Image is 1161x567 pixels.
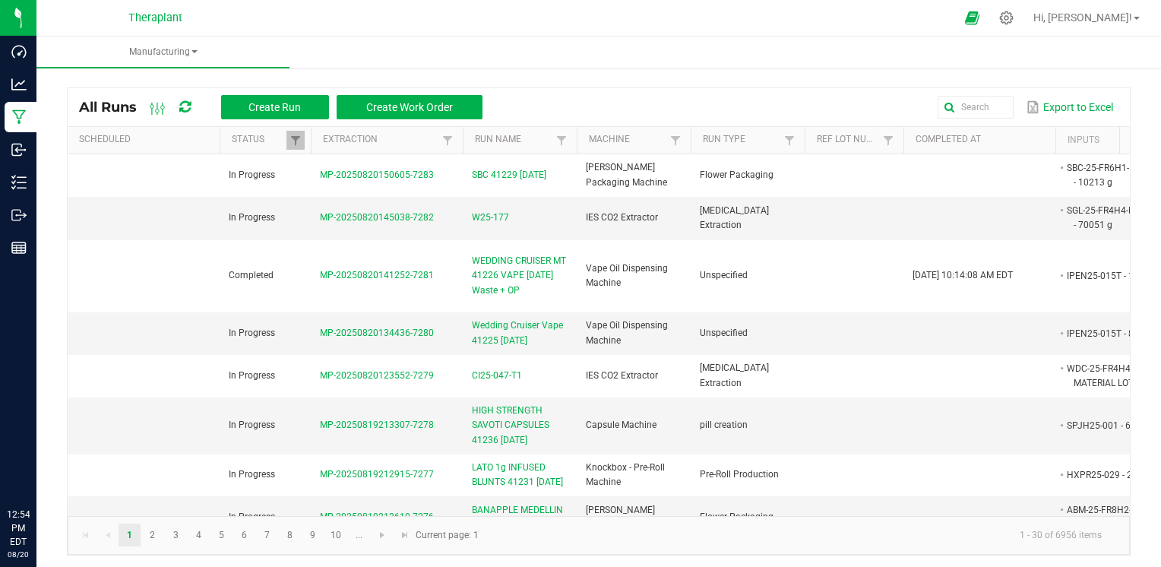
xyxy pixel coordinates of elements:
[472,503,568,532] span: BANAPPLE MEDELLIN 41237 [DATE]
[232,134,286,146] a: StatusSortable
[700,512,773,522] span: Flower Packaging
[320,212,434,223] span: MP-20250820145038-7282
[36,36,289,68] a: Manufacturing
[221,95,329,119] button: Create Run
[45,443,63,461] iframe: Resource center unread badge
[1033,11,1132,24] span: Hi, [PERSON_NAME]!
[475,134,552,146] a: Run NameSortable
[817,134,878,146] a: Ref Lot NumberSortable
[586,320,668,345] span: Vape Oil Dispensing Machine
[256,524,278,546] a: Page 7
[472,211,509,225] span: W25-177
[119,524,141,546] a: Page 1
[586,370,658,381] span: IES CO2 Extractor
[233,524,255,546] a: Page 6
[472,404,568,448] span: HIGH STRENGTH SAVOTI CAPSULES 41236 [DATE]
[399,529,411,541] span: Go to the last page
[916,134,1049,146] a: Completed AtSortable
[586,462,665,487] span: Knockbox - Pre-Roll Machine
[1023,94,1117,120] button: Export to Excel
[36,46,289,59] span: Manufacturing
[700,420,748,430] span: pill creation
[248,101,301,113] span: Create Run
[320,420,434,430] span: MP-20250819213307-7278
[586,263,668,288] span: Vape Oil Dispensing Machine
[128,11,182,24] span: Theraplant
[472,168,546,182] span: SBC 41229 [DATE]
[320,469,434,480] span: MP-20250819212915-7277
[11,142,27,157] inline-svg: Inbound
[7,508,30,549] p: 12:54 PM EDT
[997,11,1016,25] div: Manage settings
[700,205,769,230] span: [MEDICAL_DATA] Extraction
[68,516,1130,555] kendo-pager: Current page: 1
[79,94,494,120] div: All Runs
[438,131,457,150] a: Filter
[955,3,989,33] span: Open Ecommerce Menu
[700,363,769,388] span: [MEDICAL_DATA] Extraction
[7,549,30,560] p: 08/20
[879,131,897,150] a: Filter
[323,134,438,146] a: ExtractionSortable
[938,96,1014,119] input: Search
[666,131,685,150] a: Filter
[302,524,324,546] a: Page 9
[472,461,568,489] span: LATO 1g INFUSED BLUNTS 41231 [DATE]
[279,524,301,546] a: Page 8
[141,524,163,546] a: Page 2
[586,420,656,430] span: Capsule Machine
[586,505,667,530] span: [PERSON_NAME] Packaging Machine
[229,212,275,223] span: In Progress
[320,512,434,522] span: MP-20250819212610-7276
[11,240,27,255] inline-svg: Reports
[210,524,233,546] a: Page 5
[79,134,214,146] a: ScheduledSortable
[700,469,779,480] span: Pre-Roll Production
[700,169,773,180] span: Flower Packaging
[11,175,27,190] inline-svg: Inventory
[472,254,568,298] span: WEDDING CRUISER MT 41226 VAPE [DATE] Waste + OP
[229,469,275,480] span: In Progress
[472,369,522,383] span: CI25-047-T1
[372,524,394,546] a: Go to the next page
[589,134,666,146] a: MachineSortable
[320,270,434,280] span: MP-20250820141252-7281
[366,101,453,113] span: Create Work Order
[488,523,1114,548] kendo-pager-info: 1 - 30 of 6956 items
[320,169,434,180] span: MP-20250820150605-7283
[229,512,275,522] span: In Progress
[286,131,305,150] a: Filter
[586,212,658,223] span: IES CO2 Extractor
[229,370,275,381] span: In Progress
[11,77,27,92] inline-svg: Analytics
[165,524,187,546] a: Page 3
[780,131,799,150] a: Filter
[188,524,210,546] a: Page 4
[11,109,27,125] inline-svg: Manufacturing
[320,328,434,338] span: MP-20250820134436-7280
[320,370,434,381] span: MP-20250820123552-7279
[325,524,347,546] a: Page 10
[472,318,568,347] span: Wedding Cruiser Vape 41225 [DATE]
[703,134,780,146] a: Run TypeSortable
[229,420,275,430] span: In Progress
[586,162,667,187] span: [PERSON_NAME] Packaging Machine
[700,328,748,338] span: Unspecified
[11,207,27,223] inline-svg: Outbound
[229,169,275,180] span: In Progress
[348,524,370,546] a: Page 11
[913,270,1013,280] span: [DATE] 10:14:08 AM EDT
[15,445,61,491] iframe: Resource center
[229,328,275,338] span: In Progress
[337,95,482,119] button: Create Work Order
[229,270,274,280] span: Completed
[700,270,748,280] span: Unspecified
[376,529,388,541] span: Go to the next page
[552,131,571,150] a: Filter
[11,44,27,59] inline-svg: Dashboard
[394,524,416,546] a: Go to the last page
